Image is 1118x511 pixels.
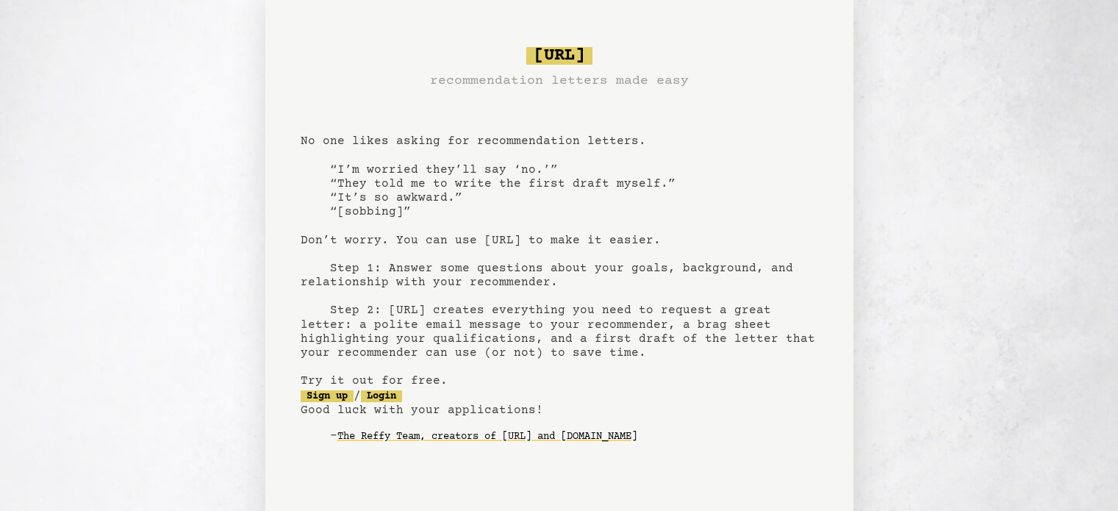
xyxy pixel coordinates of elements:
span: [URL] [526,47,592,65]
a: Login [361,390,402,402]
div: - [330,429,818,444]
a: Sign up [301,390,354,402]
pre: No one likes asking for recommendation letters. “I’m worried they’ll say ‘no.’” “They told me to ... [301,41,818,472]
a: The Reffy Team, creators of [URL] and [DOMAIN_NAME] [337,425,637,449]
h3: recommendation letters made easy [430,71,689,91]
